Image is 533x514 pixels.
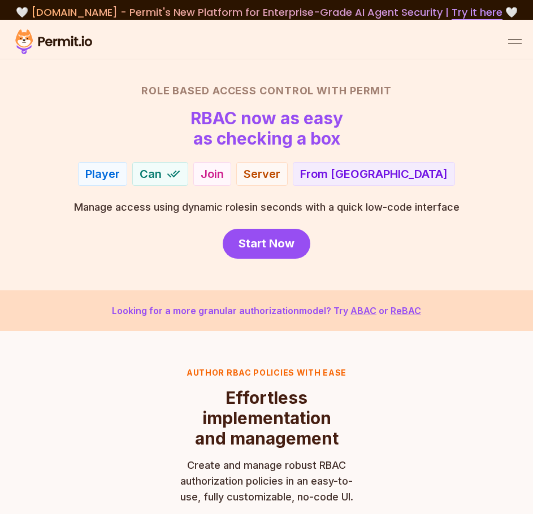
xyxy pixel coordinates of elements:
span: [DOMAIN_NAME] - Permit's New Platform for Enterprise-Grade AI Agent Security | [31,5,502,19]
div: Join [201,166,224,182]
div: Player [85,166,120,182]
span: with Permit [317,83,392,99]
div: From [GEOGRAPHIC_DATA] [300,166,448,182]
p: Looking for a more granular authorization model? Try or [11,304,522,317]
span: Can [140,166,162,182]
span: Manage access using dynamic roles [74,201,250,213]
a: ABAC [350,305,376,316]
a: Start Now [223,229,310,259]
div: 🤍 🤍 [11,5,522,20]
h3: Author RBAC POLICIES with EASE [185,367,348,378]
div: Server [244,166,280,182]
p: in seconds with a quick low-code interface [74,199,460,215]
p: Create and manage robust RBAC authorization policies in an easy-to-use, fully customizable, no-co... [175,458,358,505]
span: Start Now [239,236,294,251]
a: Try it here [452,5,502,20]
h2: Role Based Access Control [11,83,522,99]
h1: RBAC now as easy as checking a box [185,108,348,149]
h2: Effortless implementation and management [185,387,348,448]
a: ReBAC [391,305,421,316]
img: Permit logo [11,27,96,56]
button: open menu [508,35,522,49]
